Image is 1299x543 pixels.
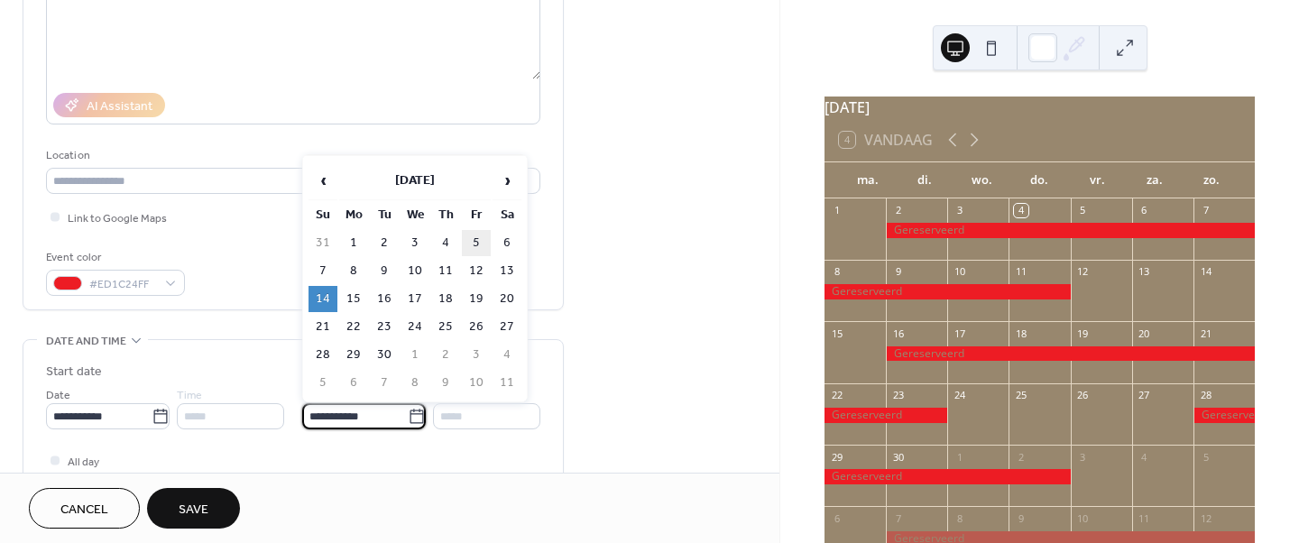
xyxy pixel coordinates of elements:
td: 10 [401,258,429,284]
div: zo. [1183,162,1240,198]
th: Su [309,202,337,228]
td: 20 [493,286,521,312]
div: do. [1011,162,1069,198]
td: 11 [431,258,460,284]
span: Date and time [46,332,126,351]
div: vr. [1068,162,1126,198]
td: 7 [309,258,337,284]
div: Location [46,146,537,165]
button: Save [147,488,240,529]
th: [DATE] [339,161,491,200]
div: 9 [1014,511,1027,525]
div: [DATE] [825,97,1255,118]
button: Cancel [29,488,140,529]
div: 16 [891,327,905,340]
td: 29 [339,342,368,368]
td: 17 [401,286,429,312]
td: 8 [339,258,368,284]
span: ‹ [309,162,336,198]
span: #ED1C24FF [89,275,156,294]
div: 21 [1199,327,1212,340]
div: 11 [1014,265,1027,279]
div: 13 [1138,265,1151,279]
div: 19 [1076,327,1090,340]
div: 2 [891,204,905,217]
div: 7 [891,511,905,525]
div: 8 [953,511,966,525]
td: 6 [339,370,368,396]
div: 17 [953,327,966,340]
div: Event color [46,248,181,267]
td: 4 [431,230,460,256]
td: 28 [309,342,337,368]
th: Sa [493,202,521,228]
div: 26 [1076,389,1090,402]
div: 24 [953,389,966,402]
span: Cancel [60,501,108,520]
td: 9 [431,370,460,396]
td: 3 [401,230,429,256]
div: Gereserveerd [825,469,1071,484]
span: Save [179,501,208,520]
div: 3 [953,204,966,217]
th: Fr [462,202,491,228]
td: 18 [431,286,460,312]
div: Start date [46,363,102,382]
div: 8 [830,265,843,279]
td: 3 [462,342,491,368]
div: 10 [1076,511,1090,525]
td: 13 [493,258,521,284]
span: Date [46,386,70,405]
td: 15 [339,286,368,312]
td: 27 [493,314,521,340]
div: 1 [953,450,966,464]
td: 14 [309,286,337,312]
td: 2 [431,342,460,368]
div: 3 [1076,450,1090,464]
th: We [401,202,429,228]
div: Gereserveerd [825,408,947,423]
td: 21 [309,314,337,340]
div: 14 [1199,265,1212,279]
td: 2 [370,230,399,256]
div: 10 [953,265,966,279]
td: 12 [462,258,491,284]
td: 8 [401,370,429,396]
div: 12 [1199,511,1212,525]
td: 16 [370,286,399,312]
td: 11 [493,370,521,396]
div: di. [897,162,954,198]
div: ma. [839,162,897,198]
td: 4 [493,342,521,368]
td: 5 [462,230,491,256]
td: 10 [462,370,491,396]
div: 30 [891,450,905,464]
div: 23 [891,389,905,402]
td: 19 [462,286,491,312]
div: 20 [1138,327,1151,340]
th: Tu [370,202,399,228]
div: 6 [830,511,843,525]
td: 30 [370,342,399,368]
td: 24 [401,314,429,340]
div: 4 [1138,450,1151,464]
div: 12 [1076,265,1090,279]
span: Link to Google Maps [68,209,167,228]
div: Gereserveerd [886,223,1255,238]
div: 28 [1199,389,1212,402]
span: Time [433,386,458,405]
div: 22 [830,389,843,402]
td: 26 [462,314,491,340]
div: 11 [1138,511,1151,525]
div: 7 [1199,204,1212,217]
td: 6 [493,230,521,256]
span: › [493,162,521,198]
div: 18 [1014,327,1027,340]
div: 25 [1014,389,1027,402]
div: wo. [954,162,1011,198]
th: Th [431,202,460,228]
div: 4 [1014,204,1027,217]
div: Gereserveerd [1193,408,1255,423]
div: 5 [1199,450,1212,464]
